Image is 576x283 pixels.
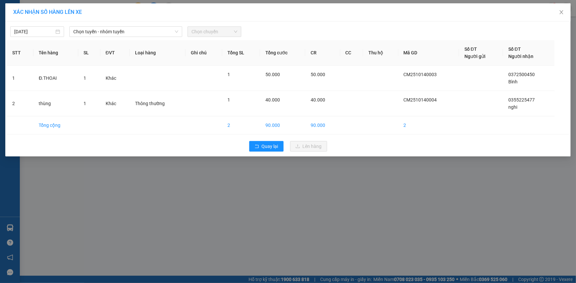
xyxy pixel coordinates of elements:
[508,46,521,52] span: Số ĐT
[404,72,437,77] span: CM2510140003
[63,28,130,38] div: 0902866026
[130,40,186,66] th: Loại hàng
[63,6,79,13] span: Nhận:
[559,10,564,15] span: close
[7,66,33,91] td: 1
[552,3,571,22] button: Close
[508,97,535,102] span: 0355225477
[100,91,130,116] td: Khác
[84,101,86,106] span: 1
[508,104,517,110] span: nghi
[508,54,533,59] span: Người nhận
[6,6,16,13] span: Gửi:
[33,66,78,91] td: Đ.THOAI
[265,72,280,77] span: 50.000
[130,91,186,116] td: Thông thường
[363,40,398,66] th: Thu hộ
[222,116,260,134] td: 2
[227,72,230,77] span: 1
[227,97,230,102] span: 1
[33,40,78,66] th: Tên hàng
[33,116,78,134] td: Tổng cộng
[398,116,459,134] td: 2
[5,42,15,49] span: CR :
[340,40,363,66] th: CC
[254,144,259,149] span: rollback
[6,6,58,14] div: Cái Mơn
[73,27,178,37] span: Chọn tuyến - nhóm tuyến
[186,40,222,66] th: Ghi chú
[100,66,130,91] td: Khác
[222,40,260,66] th: Tổng SL
[262,143,278,150] span: Quay lại
[398,40,459,66] th: Mã GD
[508,72,535,77] span: 0372500450
[305,40,340,66] th: CR
[33,91,78,116] td: thùng
[84,75,86,81] span: 1
[305,116,340,134] td: 90.000
[464,46,477,52] span: Số ĐT
[404,97,437,102] span: CM2510140004
[290,141,327,152] button: uploadLên hàng
[249,141,284,152] button: rollbackQuay lại
[13,9,82,15] span: XÁC NHẬN SỐ HÀNG LÊN XE
[265,97,280,102] span: 40.000
[63,6,130,20] div: [GEOGRAPHIC_DATA]
[7,40,33,66] th: STT
[508,79,518,84] span: Bình
[260,40,305,66] th: Tổng cước
[78,40,100,66] th: SL
[260,116,305,134] td: 90.000
[100,40,130,66] th: ĐVT
[63,20,130,28] div: Kiệt
[191,27,237,37] span: Chọn chuyến
[14,28,54,35] input: 14/10/2025
[175,30,179,34] span: down
[7,91,33,116] td: 2
[311,72,325,77] span: 50.000
[464,54,486,59] span: Người gửi
[311,97,325,102] span: 40.000
[5,42,59,49] div: 20.000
